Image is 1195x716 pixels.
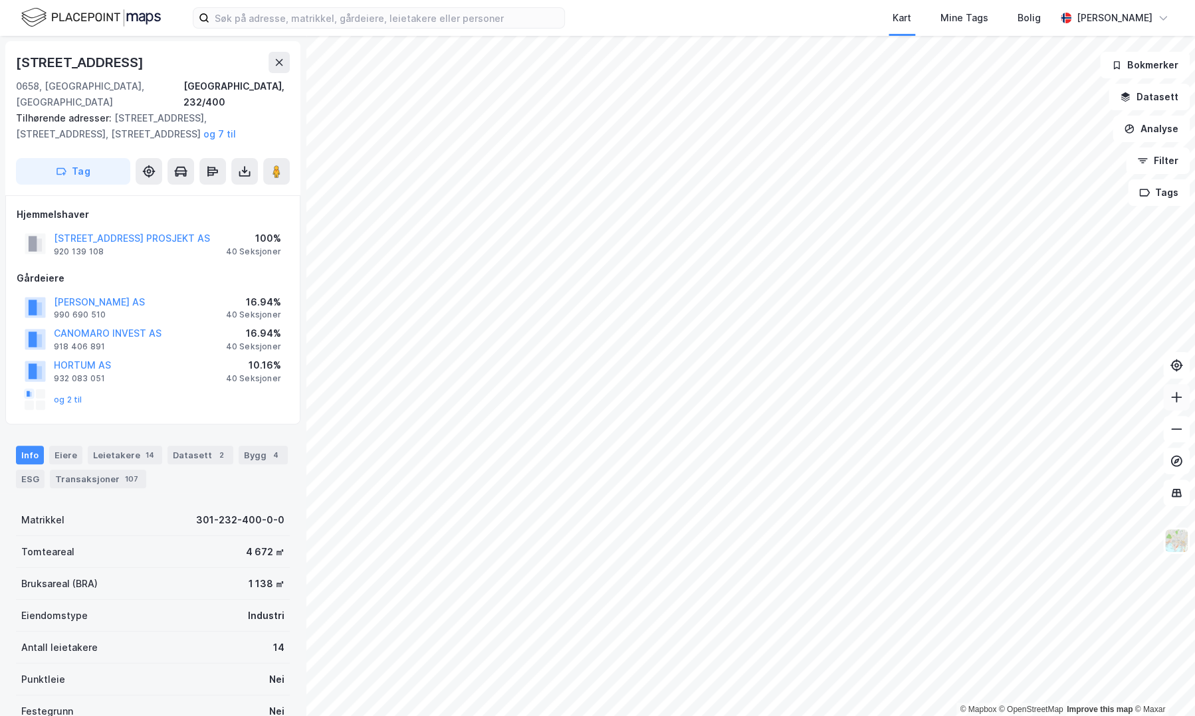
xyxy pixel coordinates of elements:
[999,705,1063,714] a: OpenStreetMap
[226,357,281,373] div: 10.16%
[1100,52,1190,78] button: Bokmerker
[1128,179,1190,206] button: Tags
[16,158,130,185] button: Tag
[167,446,233,464] div: Datasett
[1067,705,1133,714] a: Improve this map
[249,576,284,592] div: 1 138 ㎡
[54,373,105,384] div: 932 083 051
[273,640,284,656] div: 14
[16,446,44,464] div: Info
[1164,528,1189,553] img: Z
[1109,84,1190,110] button: Datasett
[16,112,114,124] span: Tilhørende adresser:
[21,544,74,560] div: Tomteareal
[21,608,88,624] div: Eiendomstype
[54,310,106,320] div: 990 690 510
[16,110,279,142] div: [STREET_ADDRESS], [STREET_ADDRESS], [STREET_ADDRESS]
[122,472,141,486] div: 107
[21,512,64,528] div: Matrikkel
[21,640,98,656] div: Antall leietakere
[209,8,564,28] input: Søk på adresse, matrikkel, gårdeiere, leietakere eller personer
[54,341,105,352] div: 918 406 891
[183,78,290,110] div: [GEOGRAPHIC_DATA], 232/400
[16,470,45,488] div: ESG
[226,294,281,310] div: 16.94%
[21,6,161,29] img: logo.f888ab2527a4732fd821a326f86c7f29.svg
[17,207,289,223] div: Hjemmelshaver
[54,246,104,257] div: 920 139 108
[1113,116,1190,142] button: Analyse
[1129,652,1195,716] div: Kontrollprogram for chat
[269,671,284,687] div: Nei
[21,671,65,687] div: Punktleie
[269,448,282,462] div: 4
[226,310,281,320] div: 40 Seksjoner
[196,512,284,528] div: 301-232-400-0-0
[1126,147,1190,174] button: Filter
[1077,10,1152,26] div: [PERSON_NAME]
[88,446,162,464] div: Leietakere
[1129,652,1195,716] iframe: Chat Widget
[940,10,988,26] div: Mine Tags
[226,246,281,257] div: 40 Seksjoner
[16,78,183,110] div: 0658, [GEOGRAPHIC_DATA], [GEOGRAPHIC_DATA]
[246,544,284,560] div: 4 672 ㎡
[248,608,284,624] div: Industri
[50,470,146,488] div: Transaksjoner
[239,446,288,464] div: Bygg
[226,325,281,341] div: 16.94%
[17,270,289,286] div: Gårdeiere
[1018,10,1041,26] div: Bolig
[16,52,146,73] div: [STREET_ADDRESS]
[226,230,281,246] div: 100%
[143,448,157,462] div: 14
[226,373,281,384] div: 40 Seksjoner
[893,10,911,26] div: Kart
[21,576,98,592] div: Bruksareal (BRA)
[215,448,228,462] div: 2
[49,446,82,464] div: Eiere
[960,705,996,714] a: Mapbox
[226,341,281,352] div: 40 Seksjoner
